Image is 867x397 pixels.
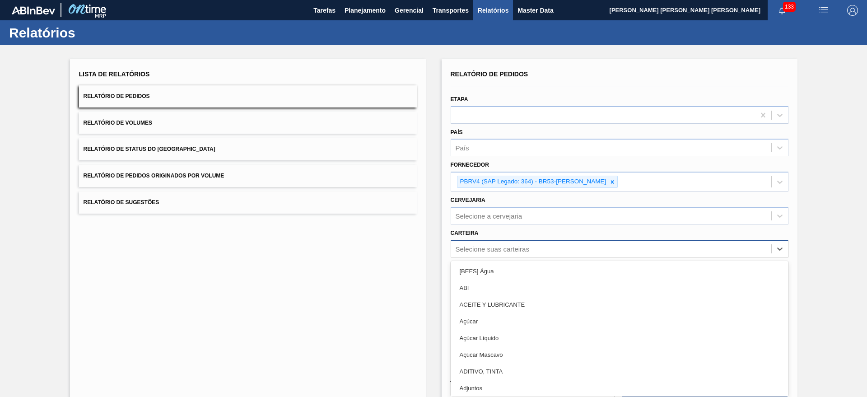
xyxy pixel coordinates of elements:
span: Lista de Relatórios [79,70,150,78]
button: Relatório de Pedidos [79,85,417,107]
span: Relatório de Pedidos [84,93,150,99]
div: ACEITE Y LUBRICANTE [451,296,788,313]
label: País [451,129,463,135]
button: Relatório de Status do [GEOGRAPHIC_DATA] [79,138,417,160]
h1: Relatórios [9,28,169,38]
span: Relatório de Sugestões [84,199,159,206]
img: Logout [847,5,858,16]
div: Açúcar [451,313,788,330]
span: Master Data [517,5,553,16]
img: TNhmsLtSVTkK8tSr43FrP2fwEKptu5GPRR3wAAAABJRU5ErkJggg== [12,6,55,14]
span: Relatório de Status do [GEOGRAPHIC_DATA] [84,146,215,152]
button: Relatório de Pedidos Originados por Volume [79,165,417,187]
label: Etapa [451,96,468,103]
span: Relatórios [478,5,508,16]
label: Fornecedor [451,162,489,168]
button: Relatório de Volumes [79,112,417,134]
div: Açúcar Líquido [451,330,788,346]
div: ABI [451,280,788,296]
label: Carteira [451,230,479,236]
span: Relatório de Pedidos [451,70,528,78]
label: Cervejaria [451,197,485,203]
span: Gerencial [395,5,424,16]
div: PBRV4 (SAP Legado: 364) - BR53-[PERSON_NAME] [457,176,608,187]
div: Selecione a cervejaria [456,212,522,220]
span: Relatório de Volumes [84,120,152,126]
button: Notificações [768,4,797,17]
span: Relatório de Pedidos Originados por Volume [84,173,224,179]
img: userActions [818,5,829,16]
span: Planejamento [345,5,386,16]
div: Adjuntos [451,380,788,397]
span: Tarefas [313,5,336,16]
span: Transportes [433,5,469,16]
span: 133 [783,2,796,12]
button: Relatório de Sugestões [79,191,417,214]
div: [BEES] Água [451,263,788,280]
div: País [456,144,469,152]
div: ADITIVO, TINTA [451,363,788,380]
div: Açúcar Mascavo [451,346,788,363]
div: Selecione suas carteiras [456,245,529,252]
